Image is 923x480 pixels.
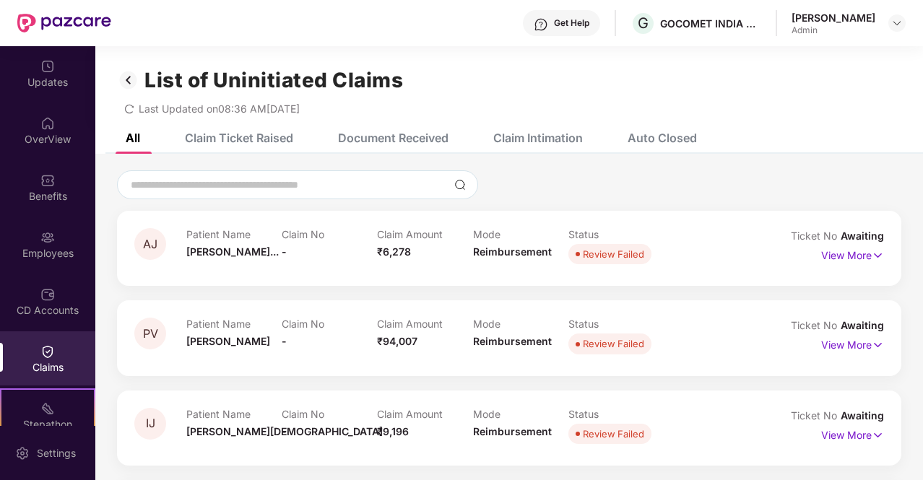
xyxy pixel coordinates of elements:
p: Mode [473,318,568,330]
img: svg+xml;base64,PHN2ZyBpZD0iRHJvcGRvd24tMzJ4MzIiIHhtbG5zPSJodHRwOi8vd3d3LnczLm9yZy8yMDAwL3N2ZyIgd2... [891,17,903,29]
p: Status [568,228,664,240]
h1: List of Uninitiated Claims [144,68,403,92]
div: Document Received [338,131,448,145]
p: Status [568,408,664,420]
img: svg+xml;base64,PHN2ZyB4bWxucz0iaHR0cDovL3d3dy53My5vcmcvMjAwMC9zdmciIHdpZHRoPSIxNyIgaGVpZ2h0PSIxNy... [872,337,884,353]
p: Claim Amount [377,408,472,420]
div: Settings [32,446,80,461]
span: Ticket No [791,230,841,242]
p: Patient Name [186,318,282,330]
p: Claim No [282,228,377,240]
span: Reimbursement [473,335,552,347]
img: svg+xml;base64,PHN2ZyB4bWxucz0iaHR0cDovL3d3dy53My5vcmcvMjAwMC9zdmciIHdpZHRoPSIxNyIgaGVpZ2h0PSIxNy... [872,248,884,263]
p: Mode [473,408,568,420]
p: Patient Name [186,228,282,240]
div: GOCOMET INDIA PRIVATE LIMITED [660,17,761,30]
div: All [126,131,140,145]
img: svg+xml;base64,PHN2ZyBpZD0iU2VhcmNoLTMyeDMyIiB4bWxucz0iaHR0cDovL3d3dy53My5vcmcvMjAwMC9zdmciIHdpZH... [454,179,466,191]
p: Status [568,318,664,330]
div: Admin [792,25,875,36]
span: ₹9,196 [377,425,409,437]
img: svg+xml;base64,PHN2ZyBpZD0iU2V0dGluZy0yMHgyMCIgeG1sbnM9Imh0dHA6Ly93d3cudzMub3JnLzIwMDAvc3ZnIiB3aW... [15,446,30,461]
div: Review Failed [583,336,644,351]
div: [PERSON_NAME] [792,11,875,25]
div: Claim Ticket Raised [185,131,293,145]
p: View More [821,244,884,263]
img: svg+xml;base64,PHN2ZyBpZD0iSG9tZSIgeG1sbnM9Imh0dHA6Ly93d3cudzMub3JnLzIwMDAvc3ZnIiB3aWR0aD0iMjAiIG... [40,116,55,131]
span: Awaiting [841,409,884,422]
span: Last Updated on 08:36 AM[DATE] [139,102,300,115]
p: View More [821,333,884,353]
p: Claim Amount [377,228,472,240]
div: Stepathon [1,417,94,432]
img: svg+xml;base64,PHN2ZyBpZD0iVXBkYXRlZCIgeG1sbnM9Imh0dHA6Ly93d3cudzMub3JnLzIwMDAvc3ZnIiB3aWR0aD0iMj... [40,59,55,74]
span: PV [143,328,158,340]
span: Reimbursement [473,425,552,437]
img: svg+xml;base64,PHN2ZyB4bWxucz0iaHR0cDovL3d3dy53My5vcmcvMjAwMC9zdmciIHdpZHRoPSIxNyIgaGVpZ2h0PSIxNy... [872,427,884,443]
div: Review Failed [583,247,644,261]
p: Claim No [282,318,377,330]
img: svg+xml;base64,PHN2ZyBpZD0iSGVscC0zMngzMiIgeG1sbnM9Imh0dHA6Ly93d3cudzMub3JnLzIwMDAvc3ZnIiB3aWR0aD... [534,17,548,32]
p: Claim Amount [377,318,472,330]
span: [PERSON_NAME] [186,335,270,347]
img: svg+xml;base64,PHN2ZyBpZD0iRW1wbG95ZWVzIiB4bWxucz0iaHR0cDovL3d3dy53My5vcmcvMjAwMC9zdmciIHdpZHRoPS... [40,230,55,245]
img: svg+xml;base64,PHN2ZyB4bWxucz0iaHR0cDovL3d3dy53My5vcmcvMjAwMC9zdmciIHdpZHRoPSIyMSIgaGVpZ2h0PSIyMC... [40,401,55,416]
span: IJ [146,417,155,429]
span: G [638,14,649,32]
span: Awaiting [841,319,884,331]
span: redo [124,102,134,115]
img: svg+xml;base64,PHN2ZyB3aWR0aD0iMzIiIGhlaWdodD0iMzIiIHZpZXdCb3g9IjAgMCAzMiAzMiIgZmlsbD0ibm9uZSIgeG... [117,68,140,92]
span: ₹94,007 [377,335,417,347]
p: Mode [473,228,568,240]
div: Get Help [554,17,589,29]
img: svg+xml;base64,PHN2ZyBpZD0iQ2xhaW0iIHhtbG5zPSJodHRwOi8vd3d3LnczLm9yZy8yMDAwL3N2ZyIgd2lkdGg9IjIwIi... [40,344,55,359]
span: AJ [143,238,157,250]
p: Claim No [282,408,377,420]
span: - [282,245,287,258]
span: Ticket No [791,319,841,331]
span: Reimbursement [473,245,552,258]
div: Claim Intimation [493,131,583,145]
img: New Pazcare Logo [17,14,111,32]
span: [PERSON_NAME]... [186,245,279,258]
span: Awaiting [841,230,884,242]
span: [PERSON_NAME][DEMOGRAPHIC_DATA] [186,425,383,437]
img: svg+xml;base64,PHN2ZyBpZD0iQ0RfQWNjb3VudHMiIGRhdGEtbmFtZT0iQ0QgQWNjb3VudHMiIHhtbG5zPSJodHRwOi8vd3... [40,287,55,302]
span: - [282,335,287,347]
span: ₹6,278 [377,245,411,258]
span: - [282,425,287,437]
p: Patient Name [186,408,282,420]
span: Ticket No [791,409,841,422]
div: Auto Closed [628,131,697,145]
img: svg+xml;base64,PHN2ZyBpZD0iQmVuZWZpdHMiIHhtbG5zPSJodHRwOi8vd3d3LnczLm9yZy8yMDAwL3N2ZyIgd2lkdGg9Ij... [40,173,55,188]
div: Review Failed [583,427,644,441]
p: View More [821,424,884,443]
